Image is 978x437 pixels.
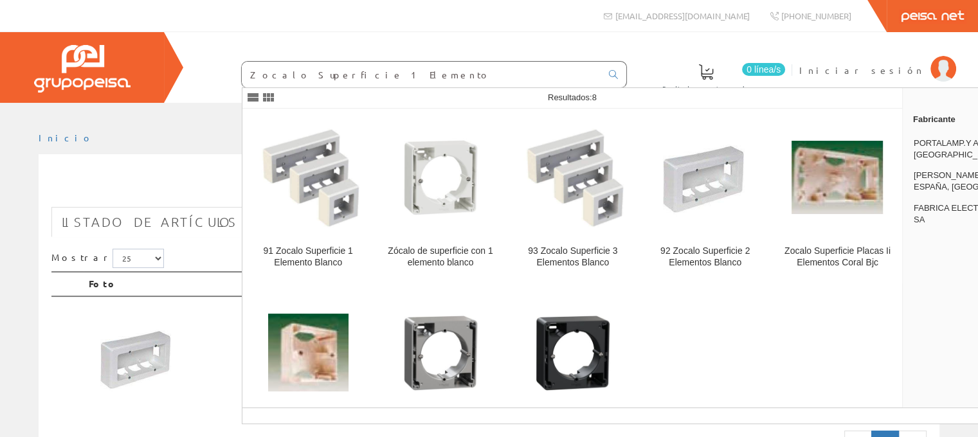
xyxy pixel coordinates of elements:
span: [PHONE_NUMBER] [781,10,851,21]
select: Mostrar [113,249,164,268]
span: 8 [592,93,597,102]
div: 92 Zocalo Superficie 2 Elementos Blanco [649,245,761,269]
span: [EMAIL_ADDRESS][DOMAIN_NAME] [615,10,750,21]
span: Pedido actual [662,82,750,95]
a: Iniciar sesión [799,53,956,66]
img: 91 Zocalo Superficie 1 Elemento Blanco [253,121,364,233]
span: Resultados: [548,93,597,102]
img: Foto artículo 92 Zocalo Superficie 2 Elementos Blanco (150x150) [89,310,185,406]
img: Zocalo Superficie Placa I Elemento Coral Bjc [268,314,349,391]
a: 91 Zocalo Superficie 1 Elemento Blanco 91 Zocalo Superficie 1 Elemento Blanco [242,109,374,283]
a: Zocalo Superficie Placas Ii Elementos Coral Bjc Zocalo Superficie Placas Ii Elementos Coral Bjc [772,109,903,283]
div: 91 Zocalo Superficie 1 Elemento Blanco [253,245,364,269]
div: Zócalo de superficie con 1 elemento blanco [385,245,496,269]
label: Mostrar [51,249,164,268]
a: 93 Zocalo Superficie 3 Elementos Blanco 93 Zocalo Superficie 3 Elementos Blanco [507,109,638,283]
span: Iniciar sesión [799,64,924,76]
img: Zocalo Superficie Placas Ii Elementos Coral Bjc [792,141,883,214]
img: Grupo Peisa [34,45,131,93]
div: 93 Zocalo Superficie 3 Elementos Blanco [517,245,628,269]
a: Zócalo de superficie con 1 elemento blanco Zócalo de superficie con 1 elemento blanco [375,109,507,283]
img: Zócalo de superficie con 1 elemento aluminio [385,297,496,408]
input: Buscar ... [242,62,601,87]
h1: 92 Zocalo Superficie 1 Elementos Blanco [51,175,927,201]
img: Zócalo de superficie con 1 elemento antracita [517,297,628,408]
a: Listado de artículos [51,207,248,237]
img: Zócalo de superficie con 1 elemento blanco [385,121,496,233]
a: Inicio [39,132,93,143]
div: Zocalo Superficie Placas Ii Elementos Coral Bjc [782,245,893,269]
img: 93 Zocalo Superficie 3 Elementos Blanco [517,121,628,233]
img: 92 Zocalo Superficie 2 Elementos Blanco [649,121,761,233]
th: Foto [84,272,289,296]
span: 0 línea/s [742,63,785,76]
a: 92 Zocalo Superficie 2 Elementos Blanco 92 Zocalo Superficie 2 Elementos Blanco [639,109,771,283]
